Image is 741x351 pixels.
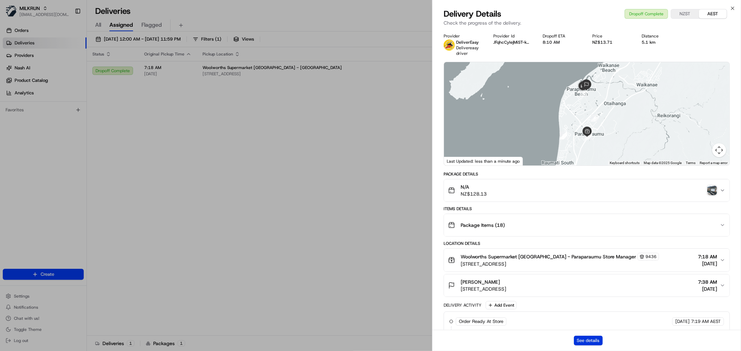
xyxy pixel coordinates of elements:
[707,186,717,195] img: photo_proof_of_delivery image
[698,253,717,260] span: 7:18 AM
[444,302,481,308] div: Delivery Activity
[461,222,505,229] span: Package Items ( 18 )
[444,249,730,272] button: Woolworths Supermarket [GEOGRAPHIC_DATA] - Paraparaumu Store Manager9436[STREET_ADDRESS]7:18 AM[D...
[461,279,500,285] span: [PERSON_NAME]
[592,33,631,39] div: Price
[486,301,517,309] button: Add Event
[444,241,730,246] div: Location Details
[699,9,727,18] button: AEST
[591,114,599,122] div: 6
[493,33,532,39] div: Provider Id
[444,206,730,212] div: Items Details
[444,40,455,51] img: delivereasy_logo.png
[446,156,469,165] a: Open this area in Google Maps (opens a new window)
[543,33,582,39] div: Dropoff ETA
[543,40,582,45] div: 8:10 AM
[461,285,506,292] span: [STREET_ADDRESS]
[444,274,730,297] button: [PERSON_NAME][STREET_ADDRESS]7:38 AM[DATE]
[444,171,730,177] div: Package Details
[698,279,717,285] span: 7:38 AM
[444,33,482,39] div: Provider
[698,285,717,292] span: [DATE]
[675,318,690,325] span: [DATE]
[671,9,699,18] button: NZST
[686,161,695,165] a: Terms
[493,40,532,45] button: JFqhcCyIejMiST-kNgWlDg
[560,132,567,139] div: 3
[459,318,503,325] span: Order Ready At Store
[700,161,727,165] a: Report a map error
[461,183,487,190] span: N/A
[574,336,603,345] button: See details
[645,254,657,259] span: 9436
[461,253,636,260] span: Woolworths Supermarket [GEOGRAPHIC_DATA] - Paraparaumu Store Manager
[461,260,659,267] span: [STREET_ADDRESS]
[456,45,479,56] span: Delivereasy driver
[446,156,469,165] img: Google
[644,161,682,165] span: Map data ©2025 Google
[642,33,681,39] div: Distance
[592,40,631,45] div: NZ$13.71
[444,8,501,19] span: Delivery Details
[444,157,523,165] div: Last Updated: less than a minute ago
[712,143,726,157] button: Map camera controls
[461,190,487,197] span: NZ$128.13
[444,19,730,26] p: Check the progress of the delivery.
[642,40,681,45] div: 5.1 km
[610,161,640,165] button: Keyboard shortcuts
[456,40,479,45] span: DeliverEasy
[444,214,730,236] button: Package Items (18)
[444,179,730,202] button: N/ANZ$128.13photo_proof_of_delivery image
[691,318,721,325] span: 7:19 AM AEST
[698,260,717,267] span: [DATE]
